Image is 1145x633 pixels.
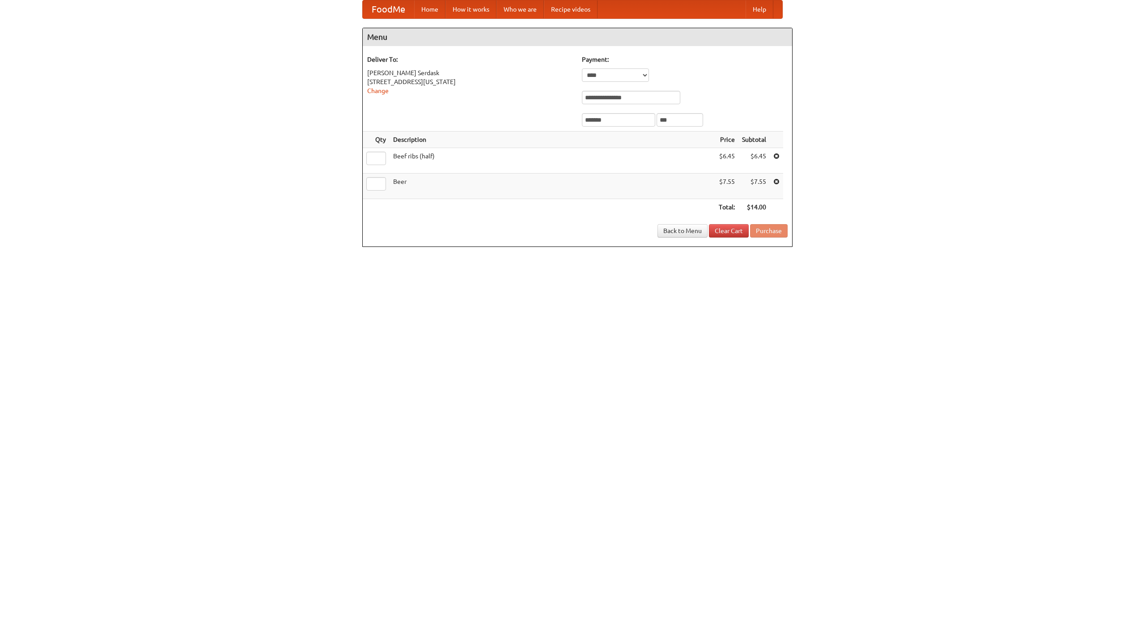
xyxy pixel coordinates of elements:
a: Change [367,87,389,94]
td: Beer [390,174,715,199]
a: FoodMe [363,0,414,18]
a: Home [414,0,445,18]
th: Subtotal [738,132,770,148]
button: Purchase [750,224,788,238]
div: [PERSON_NAME] Serdask [367,68,573,77]
a: Help [746,0,773,18]
td: $7.55 [715,174,738,199]
td: Beef ribs (half) [390,148,715,174]
th: $14.00 [738,199,770,216]
h5: Deliver To: [367,55,573,64]
h4: Menu [363,28,792,46]
a: How it works [445,0,496,18]
a: Clear Cart [709,224,749,238]
div: [STREET_ADDRESS][US_STATE] [367,77,573,86]
th: Description [390,132,715,148]
td: $7.55 [738,174,770,199]
a: Who we are [496,0,544,18]
h5: Payment: [582,55,788,64]
a: Recipe videos [544,0,598,18]
td: $6.45 [715,148,738,174]
th: Qty [363,132,390,148]
th: Total: [715,199,738,216]
td: $6.45 [738,148,770,174]
th: Price [715,132,738,148]
a: Back to Menu [657,224,708,238]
